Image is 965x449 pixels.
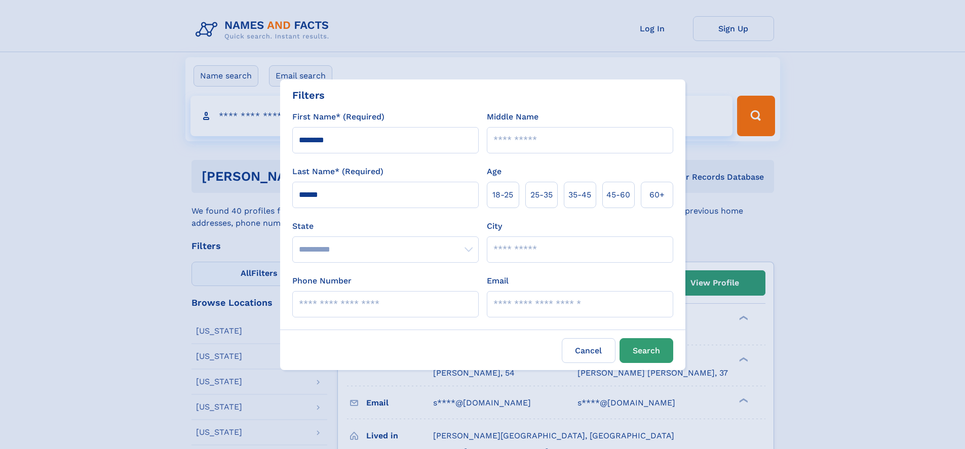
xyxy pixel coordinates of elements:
[292,88,325,103] div: Filters
[649,189,665,201] span: 60+
[487,166,501,178] label: Age
[487,220,502,232] label: City
[620,338,673,363] button: Search
[292,166,383,178] label: Last Name* (Required)
[292,220,479,232] label: State
[292,275,352,287] label: Phone Number
[487,111,538,123] label: Middle Name
[530,189,553,201] span: 25‑35
[606,189,630,201] span: 45‑60
[292,111,384,123] label: First Name* (Required)
[562,338,615,363] label: Cancel
[487,275,509,287] label: Email
[492,189,513,201] span: 18‑25
[568,189,591,201] span: 35‑45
